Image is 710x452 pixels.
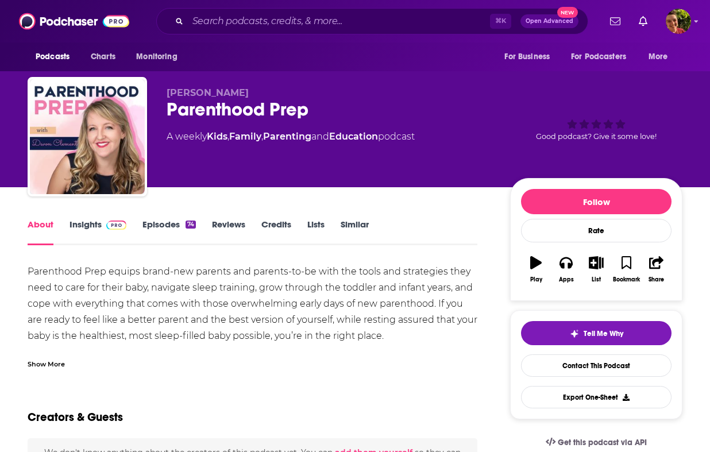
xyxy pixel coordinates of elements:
[613,276,640,283] div: Bookmark
[261,131,263,142] span: ,
[36,49,70,65] span: Podcasts
[666,9,691,34] img: User Profile
[70,219,126,245] a: InsightsPodchaser Pro
[559,276,574,283] div: Apps
[142,219,196,245] a: Episodes74
[571,49,626,65] span: For Podcasters
[649,49,668,65] span: More
[526,18,573,24] span: Open Advanced
[521,354,672,377] a: Contact This Podcast
[263,131,311,142] a: Parenting
[30,79,145,194] img: Parenthood Prep
[106,221,126,230] img: Podchaser Pro
[521,189,672,214] button: Follow
[341,219,369,245] a: Similar
[530,276,542,283] div: Play
[564,46,643,68] button: open menu
[167,130,415,144] div: A weekly podcast
[19,10,129,32] img: Podchaser - Follow, Share and Rate Podcasts
[605,11,625,31] a: Show notifications dropdown
[490,14,511,29] span: ⌘ K
[536,132,657,141] span: Good podcast? Give it some love!
[496,46,564,68] button: open menu
[311,131,329,142] span: and
[570,329,579,338] img: tell me why sparkle
[521,386,672,408] button: Export One-Sheet
[207,131,227,142] a: Kids
[28,410,123,424] h2: Creators & Guests
[28,46,84,68] button: open menu
[634,11,652,31] a: Show notifications dropdown
[640,46,682,68] button: open menu
[128,46,192,68] button: open menu
[558,438,647,447] span: Get this podcast via API
[28,219,53,245] a: About
[592,276,601,283] div: List
[611,249,641,290] button: Bookmark
[83,46,122,68] a: Charts
[510,87,682,159] div: Good podcast? Give it some love!
[227,131,229,142] span: ,
[584,329,623,338] span: Tell Me Why
[156,8,588,34] div: Search podcasts, credits, & more...
[520,14,578,28] button: Open AdvancedNew
[521,219,672,242] div: Rate
[212,219,245,245] a: Reviews
[188,12,490,30] input: Search podcasts, credits, & more...
[649,276,664,283] div: Share
[186,221,196,229] div: 74
[504,49,550,65] span: For Business
[91,49,115,65] span: Charts
[666,9,691,34] span: Logged in as Marz
[521,249,551,290] button: Play
[642,249,672,290] button: Share
[229,131,261,142] a: Family
[666,9,691,34] button: Show profile menu
[136,49,177,65] span: Monitoring
[167,87,249,98] span: [PERSON_NAME]
[307,219,325,245] a: Lists
[521,321,672,345] button: tell me why sparkleTell Me Why
[261,219,291,245] a: Credits
[581,249,611,290] button: List
[551,249,581,290] button: Apps
[329,131,378,142] a: Education
[557,7,578,18] span: New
